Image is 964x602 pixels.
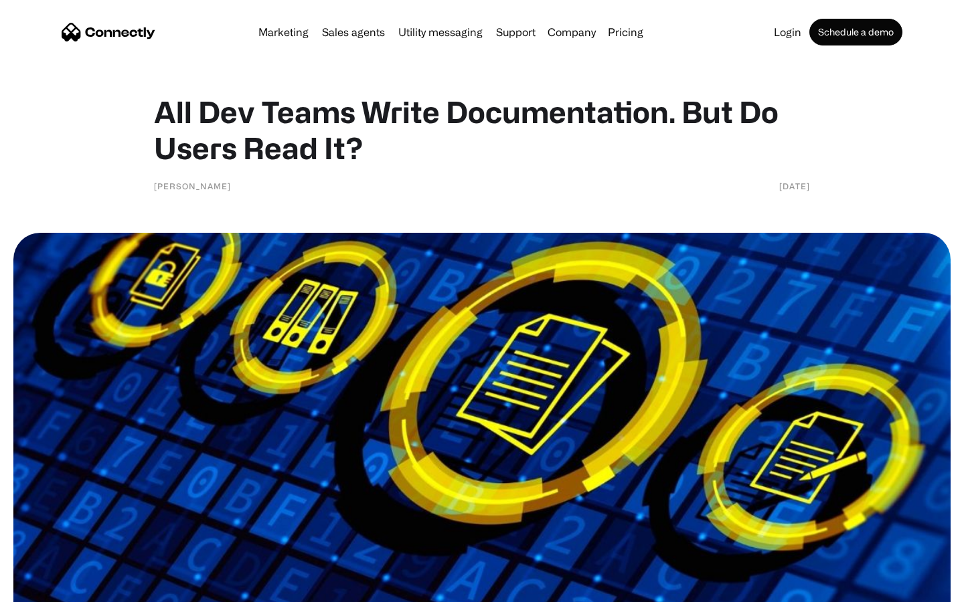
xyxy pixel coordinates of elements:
[779,179,810,193] div: [DATE]
[154,94,810,166] h1: All Dev Teams Write Documentation. But Do Users Read It?
[548,23,596,41] div: Company
[809,19,902,45] a: Schedule a demo
[62,22,155,42] a: home
[491,27,541,37] a: Support
[154,179,231,193] div: [PERSON_NAME]
[317,27,390,37] a: Sales agents
[253,27,314,37] a: Marketing
[393,27,488,37] a: Utility messaging
[544,23,600,41] div: Company
[602,27,649,37] a: Pricing
[27,579,80,597] ul: Language list
[13,579,80,597] aside: Language selected: English
[769,27,807,37] a: Login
